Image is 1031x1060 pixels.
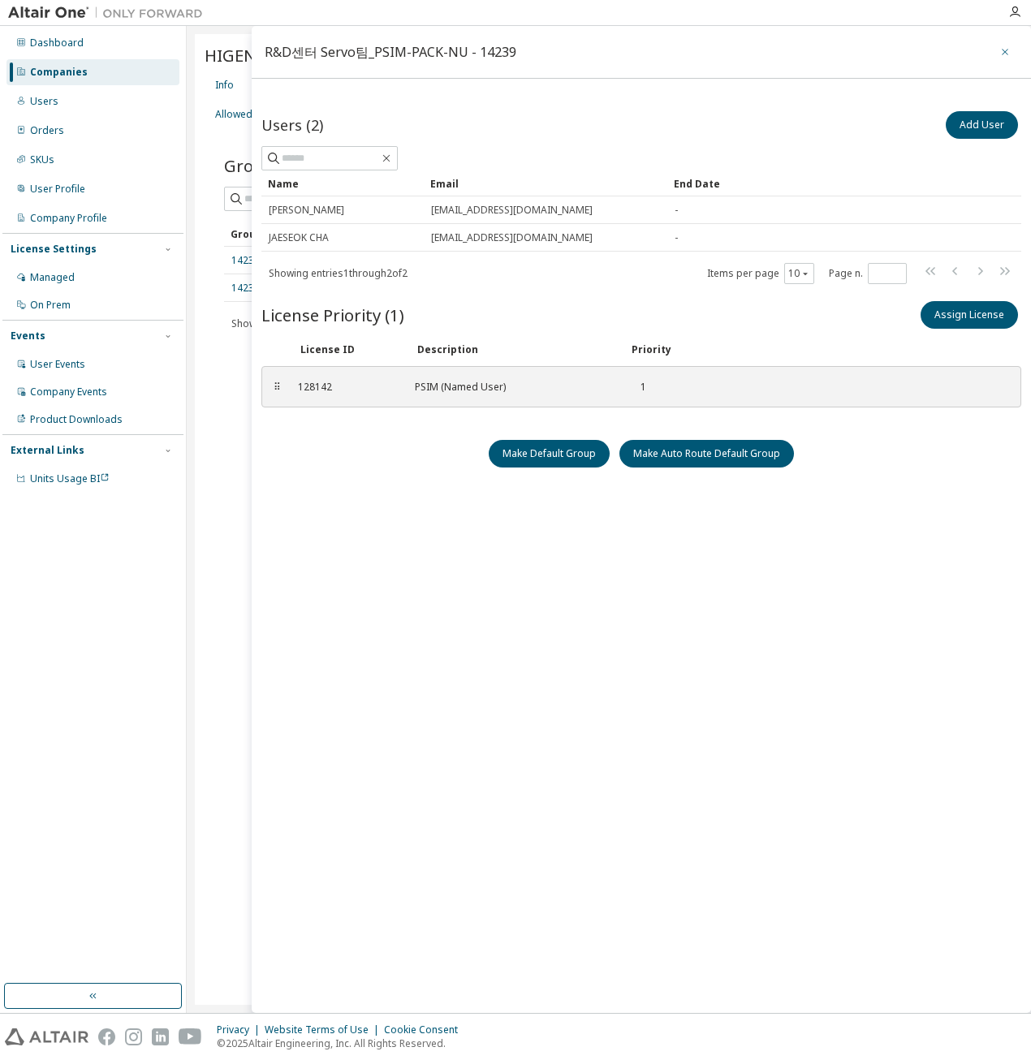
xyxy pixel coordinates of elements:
button: Add User [946,111,1018,139]
button: Assign License [921,301,1018,329]
div: On Prem [30,299,71,312]
div: SKUs [30,153,54,166]
div: Group ID [231,221,380,247]
span: Groups (2) [224,154,306,177]
p: © 2025 Altair Engineering, Inc. All Rights Reserved. [217,1036,468,1050]
span: - [675,204,678,217]
div: Dashboard [30,37,84,50]
button: Make Default Group [489,440,610,468]
div: Managed [30,271,75,284]
div: ⠿ [272,381,282,394]
span: - [675,231,678,244]
div: User Profile [30,183,85,196]
div: Allowed IP Addresses [215,108,318,121]
img: linkedin.svg [152,1028,169,1045]
div: Users [30,95,58,108]
div: Events [11,330,45,343]
a: 14238 [231,254,260,267]
div: License Settings [11,243,97,256]
span: Showing entries 1 through 2 of 2 [231,317,370,330]
button: 10 [788,267,810,280]
div: Website Terms of Use [265,1023,384,1036]
div: PSIM (Named User) [415,381,610,394]
div: License ID [300,343,398,356]
div: Product Downloads [30,413,123,426]
img: Altair One [8,5,211,21]
img: altair_logo.svg [5,1028,88,1045]
div: Email [430,170,661,196]
div: Description [417,343,612,356]
div: 128142 [298,381,395,394]
span: JAESEOK CHA [269,231,329,244]
div: Companies [30,66,88,79]
div: External Links [11,444,84,457]
div: Priority [632,343,671,356]
div: Cookie Consent [384,1023,468,1036]
span: Showing entries 1 through 2 of 2 [269,266,408,280]
span: Users (2) [261,115,323,135]
span: Units Usage BI [30,472,110,485]
div: End Date [674,170,976,196]
div: 1 [629,381,646,394]
img: youtube.svg [179,1028,202,1045]
span: [PERSON_NAME] [269,204,344,217]
img: instagram.svg [125,1028,142,1045]
span: HIGEN RNM CO., LTD - 146139 [205,44,441,67]
div: Privacy [217,1023,265,1036]
span: [EMAIL_ADDRESS][DOMAIN_NAME] [431,204,593,217]
div: Name [268,170,417,196]
div: Company Events [30,386,107,399]
img: facebook.svg [98,1028,115,1045]
div: Company Profile [30,212,107,225]
button: Make Auto Route Default Group [619,440,794,468]
span: Items per page [707,263,814,284]
div: R&D센터 Servo팀_PSIM-PACK-NU - 14239 [265,45,516,58]
div: Orders [30,124,64,137]
div: User Events [30,358,85,371]
div: Info [215,79,234,92]
span: [EMAIL_ADDRESS][DOMAIN_NAME] [431,231,593,244]
span: License Priority (1) [261,304,404,326]
a: 14239 [231,282,260,295]
span: Page n. [829,263,907,284]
